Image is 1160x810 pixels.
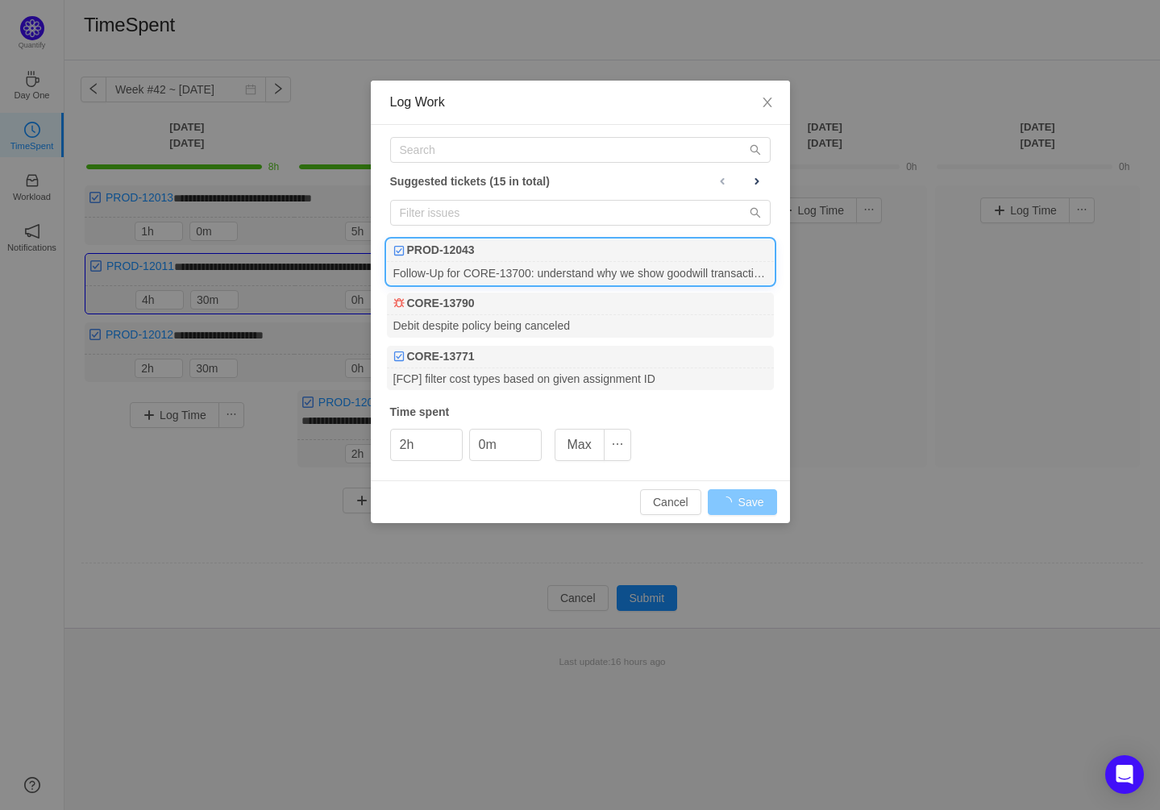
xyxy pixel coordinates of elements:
div: Open Intercom Messenger [1105,755,1144,794]
div: Log Work [390,93,771,111]
div: Suggested tickets (15 in total) [390,171,771,192]
b: PROD-12043 [407,242,475,259]
i: icon: search [750,144,761,156]
img: Task [393,245,405,256]
button: Close [745,81,790,126]
input: Search [390,137,771,163]
img: Bug [393,297,405,309]
button: Max [555,429,605,461]
i: icon: search [750,207,761,218]
button: icon: ellipsis [604,429,631,461]
b: CORE-13790 [407,295,475,312]
div: [FCP] filter cost types based on given assignment ID [387,368,774,390]
div: Time spent [390,404,771,421]
input: Filter issues [390,200,771,226]
div: Debit despite policy being canceled [387,315,774,337]
img: Task [393,351,405,362]
i: icon: close [761,96,774,109]
div: Follow-Up for CORE-13700: understand why we show goodwill transaction in TXLedger Service but not... [387,262,774,284]
button: Cancel [640,489,701,515]
b: CORE-13771 [407,348,475,365]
